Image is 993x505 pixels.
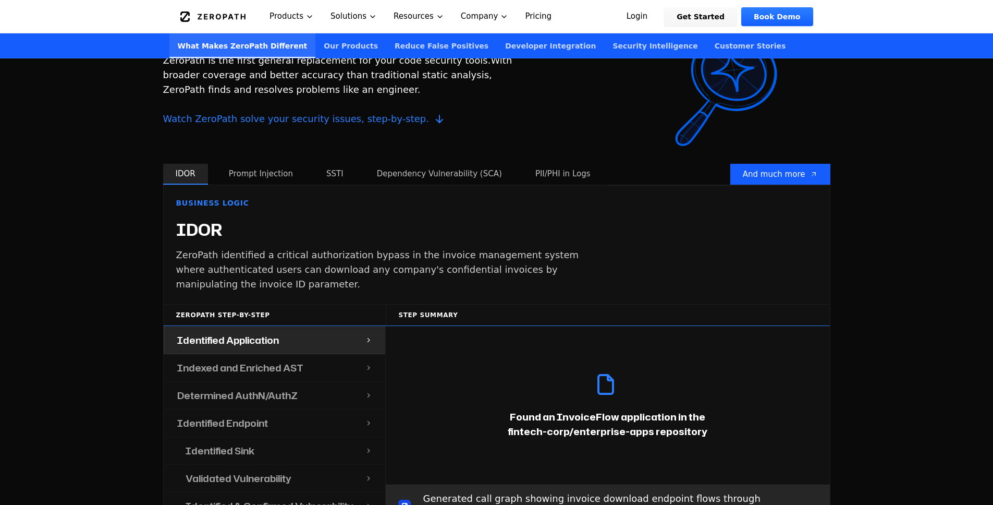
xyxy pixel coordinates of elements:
span: Business Logic [176,198,249,208]
span: ZeroPath is the first general replacement for your code security tools. [163,55,491,66]
a: Security Intelligence [604,33,706,58]
button: PII/PHI in Logs [523,164,603,185]
h4: Identified Sink [186,443,254,458]
p: With broader coverage and better accuracy than traditional static analysis, ZeroPath finds and re... [163,53,513,126]
h4: Identified Application [177,333,279,347]
button: Prompt Injection [216,164,305,185]
button: Indexed and Enriched AST [164,354,385,382]
button: Dependency Vulnerability (SCA) [364,164,514,185]
button: SSTI [314,164,356,185]
h4: Determined AuthN/AuthZ [177,388,298,403]
button: IDOR [163,164,208,185]
h4: Indexed and Enriched AST [177,360,303,375]
a: Our Products [315,33,386,58]
a: Book Demo [741,7,813,26]
a: What Makes ZeroPath Different [169,33,316,58]
div: ZeroPath Step-by-Step [164,304,386,326]
h4: Validated Vulnerability [186,471,291,486]
p: ZeroPath identified a critical authorization bypass in the invoice management system where authen... [176,248,595,292]
a: Customer Stories [706,33,794,58]
p: Found an InvoiceFlow application in the fintech-corp/enterprise-apps repository [491,410,725,439]
span: Watch ZeroPath solve your security issues, step-by-step. [163,112,513,126]
button: Determined AuthN/AuthZ [164,382,385,410]
button: Identified Sink [164,437,385,465]
a: Reduce False Positives [386,33,497,58]
button: Identified Application [164,327,385,354]
div: Step Summary [386,304,830,326]
button: Identified Endpoint [164,410,385,437]
a: Developer Integration [497,33,604,58]
button: Validated Vulnerability [164,465,385,492]
h4: IDOR [176,221,223,239]
a: Login [614,7,660,26]
a: Get Started [664,7,737,26]
a: And much more [730,164,830,185]
h4: Identified Endpoint [177,416,268,430]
